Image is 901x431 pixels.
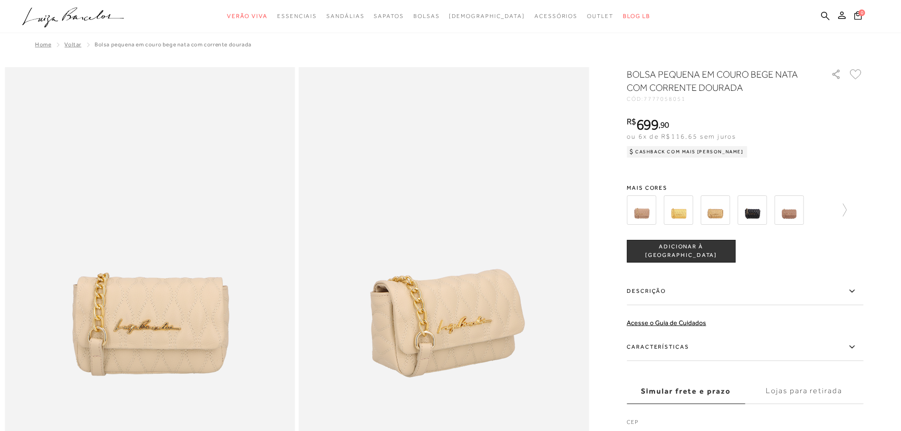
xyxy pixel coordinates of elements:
[851,10,865,23] button: 0
[660,120,669,130] span: 90
[326,13,364,19] span: Sandálias
[745,378,863,404] label: Lojas para retirada
[95,41,252,48] span: BOLSA PEQUENA EM COURO BEGE NATA COM CORRENTE DOURADA
[534,13,577,19] span: Acessórios
[774,195,804,225] img: Bolsa pequena crossbody camel
[623,8,650,25] a: BLOG LB
[374,8,403,25] a: categoryNavScreenReaderText
[644,96,686,102] span: 7777058051
[627,68,804,94] h1: BOLSA PEQUENA EM COURO BEGE NATA COM CORRENTE DOURADA
[658,121,669,129] i: ,
[227,8,268,25] a: categoryNavScreenReaderText
[627,334,863,361] label: Características
[449,8,525,25] a: noSubCategoriesText
[277,8,317,25] a: categoryNavScreenReaderText
[627,132,736,140] span: ou 6x de R$116,65 sem juros
[627,146,747,158] div: Cashback com Mais [PERSON_NAME]
[326,8,364,25] a: categoryNavScreenReaderText
[627,243,735,259] span: ADICIONAR À [GEOGRAPHIC_DATA]
[627,96,816,102] div: CÓD:
[587,8,613,25] a: categoryNavScreenReaderText
[534,8,577,25] a: categoryNavScreenReaderText
[627,117,636,126] i: R$
[227,13,268,19] span: Verão Viva
[277,13,317,19] span: Essenciais
[374,13,403,19] span: Sapatos
[858,9,865,16] span: 0
[627,378,745,404] label: Simular frete e prazo
[737,195,767,225] img: BOLSA EM COURO PRETA
[627,185,863,191] span: Mais cores
[413,13,440,19] span: Bolsas
[627,195,656,225] img: BOLSA EM COURO BEGE COM LOGO METALIZADO LB PEQUENA
[64,41,81,48] a: Voltar
[587,13,613,19] span: Outlet
[664,195,693,225] img: BOLSA EM COURO DOURADO COM LOGO METALIZADO LB PEQUENA
[35,41,51,48] a: Home
[627,319,706,326] a: Acesse o Guia de Cuidados
[627,418,863,431] label: CEP
[413,8,440,25] a: categoryNavScreenReaderText
[623,13,650,19] span: BLOG LB
[449,13,525,19] span: [DEMOGRAPHIC_DATA]
[627,240,735,263] button: ADICIONAR À [GEOGRAPHIC_DATA]
[636,116,658,133] span: 699
[627,278,863,305] label: Descrição
[700,195,730,225] img: BOLSA EM COURO OURO VELHO COM LOGO METALIZADO LB PEQUENA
